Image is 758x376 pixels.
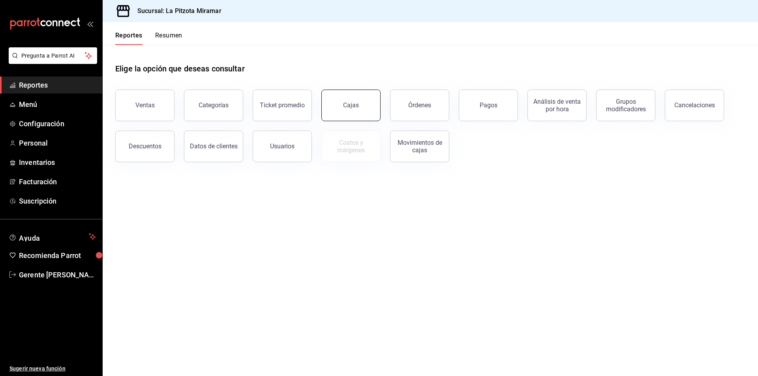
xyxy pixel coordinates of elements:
div: Descuentos [129,142,161,150]
span: Personal [19,138,96,148]
button: Categorías [184,90,243,121]
button: Órdenes [390,90,449,121]
div: Cancelaciones [674,101,715,109]
span: Sugerir nueva función [9,365,96,373]
h1: Elige la opción que deseas consultar [115,63,245,75]
button: Ventas [115,90,174,121]
div: Datos de clientes [190,142,238,150]
span: Reportes [19,80,96,90]
button: Reportes [115,32,143,45]
button: Cancelaciones [665,90,724,121]
button: Ticket promedio [253,90,312,121]
button: open_drawer_menu [87,21,93,27]
button: Datos de clientes [184,131,243,162]
h3: Sucursal: La Pitzota Miramar [131,6,221,16]
div: navigation tabs [115,32,182,45]
span: Recomienda Parrot [19,250,96,261]
button: Análisis de venta por hora [527,90,587,121]
span: Inventarios [19,157,96,168]
div: Cajas [343,101,359,110]
button: Contrata inventarios para ver este reporte [321,131,381,162]
a: Cajas [321,90,381,121]
div: Análisis de venta por hora [533,98,582,113]
span: Pregunta a Parrot AI [21,52,85,60]
button: Usuarios [253,131,312,162]
div: Costos y márgenes [326,139,375,154]
div: Usuarios [270,142,295,150]
div: Ventas [135,101,155,109]
div: Categorías [199,101,229,109]
div: Ticket promedio [260,101,305,109]
button: Pagos [459,90,518,121]
button: Movimientos de cajas [390,131,449,162]
span: Configuración [19,118,96,129]
span: Suscripción [19,196,96,206]
a: Pregunta a Parrot AI [6,57,97,65]
button: Pregunta a Parrot AI [9,47,97,64]
span: Menú [19,99,96,110]
span: Facturación [19,176,96,187]
button: Resumen [155,32,182,45]
button: Descuentos [115,131,174,162]
div: Órdenes [408,101,431,109]
div: Grupos modificadores [601,98,650,113]
span: Gerente [PERSON_NAME] [19,269,96,280]
button: Grupos modificadores [596,90,655,121]
div: Pagos [480,101,497,109]
span: Ayuda [19,232,86,241]
div: Movimientos de cajas [395,139,444,154]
